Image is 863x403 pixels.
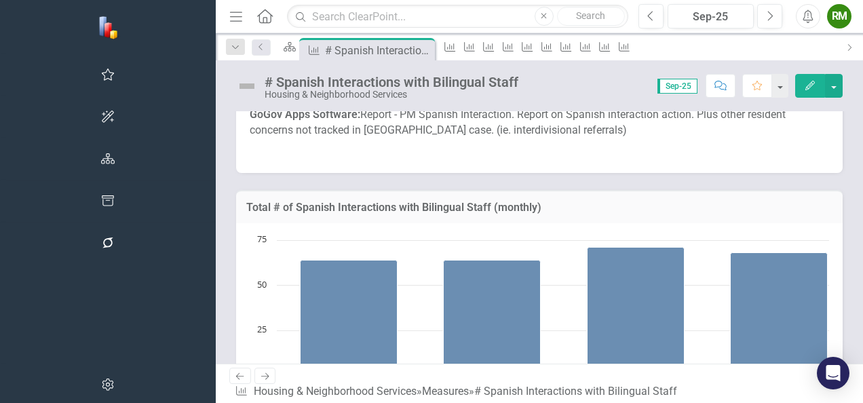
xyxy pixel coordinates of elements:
[422,385,469,398] a: Measures
[668,4,754,28] button: Sep-25
[257,278,267,290] text: 50
[236,75,258,97] img: Not Defined
[98,15,121,39] img: ClearPoint Strategy
[325,42,431,59] div: # Spanish Interactions with Bilingual Staff
[474,385,677,398] div: # Spanish Interactions with Bilingual Staff
[444,260,541,376] path: Jun-25, 64. Actual Monthly.
[265,75,518,90] div: # Spanish Interactions with Bilingual Staff
[731,252,828,376] path: Aug-25, 68. Actual Monthly.
[257,233,267,245] text: 75
[557,7,625,26] button: Search
[827,4,851,28] button: RM
[672,9,749,25] div: Sep-25
[287,5,628,28] input: Search ClearPoint...
[588,247,685,376] path: Jul-25, 71. Actual Monthly.
[265,90,518,100] div: Housing & Neighborhood Services
[254,385,417,398] a: Housing & Neighborhood Services
[301,260,398,376] path: May-25, 64. Actual Monthly.
[250,108,360,121] strong: GoGov Apps Software:
[246,201,832,214] h3: Total # of Spanish Interactions with Bilingual Staff (monthly)
[257,323,267,335] text: 25
[235,384,683,400] div: » »
[250,104,829,141] p: Report - PM Spanish Interaction. Report on Spanish interaction action. Plus other resident concer...
[657,79,697,94] span: Sep-25
[576,10,605,21] span: Search
[817,357,849,389] div: Open Intercom Messenger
